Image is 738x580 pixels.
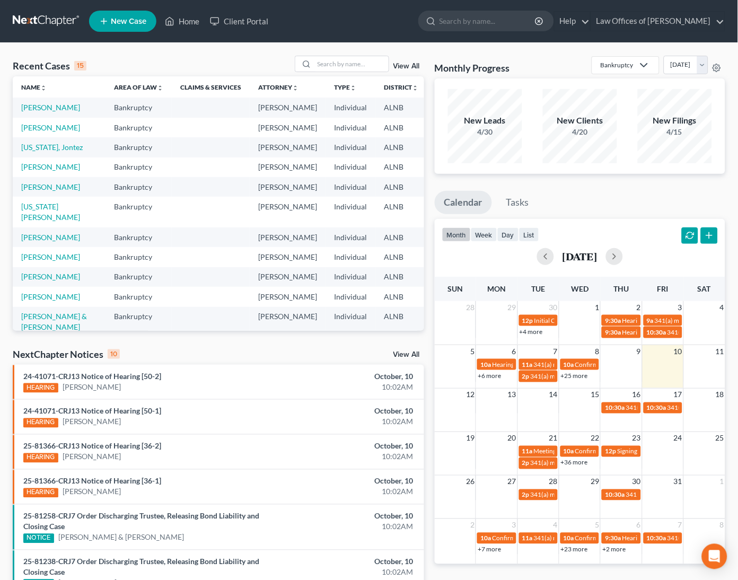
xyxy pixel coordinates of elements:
td: [PERSON_NAME] [250,307,326,337]
span: 2 [469,519,476,532]
td: ALNB [375,137,427,157]
span: 10:30a [647,404,666,412]
td: Individual [326,98,375,117]
a: +23 more [561,546,588,553]
span: 9:30a [605,317,621,324]
span: 341(a) meeting for [PERSON_NAME] [531,459,633,467]
span: 7 [677,519,683,532]
span: Confirmation hearing for [PERSON_NAME] [492,534,612,542]
td: ALNB [375,287,427,306]
div: 4/30 [448,127,522,137]
h3: Monthly Progress [435,61,510,74]
a: [PERSON_NAME] [63,382,121,392]
span: 9:30a [605,534,621,542]
a: View All [393,63,420,70]
span: 30 [548,301,559,314]
td: [PERSON_NAME] [250,98,326,117]
div: 10:02AM [291,452,414,462]
div: 10:02AM [291,487,414,497]
td: Individual [326,137,375,157]
span: 21 [548,432,559,445]
td: Bankruptcy [106,177,172,197]
span: 341(a) meeting for [PERSON_NAME] [626,404,728,412]
span: 10a [480,361,491,368]
input: Search by name... [314,56,389,72]
span: Hearing for [PERSON_NAME] [622,534,705,542]
span: 12 [465,389,476,401]
div: NextChapter Notices [13,348,120,361]
a: [PERSON_NAME] [63,417,121,427]
span: 10a [564,361,574,368]
a: +36 more [561,459,588,467]
span: 5 [469,345,476,358]
span: 9:30a [605,328,621,336]
div: 10:02AM [291,522,414,532]
input: Search by name... [440,11,537,31]
a: [PERSON_NAME] [21,272,80,281]
td: ALNB [375,157,427,177]
td: [PERSON_NAME] [250,118,326,137]
span: 24 [673,432,683,445]
div: 4/20 [543,127,617,137]
span: 23 [631,432,642,445]
span: Tue [531,284,545,293]
div: New Filings [638,115,712,127]
span: 10a [480,534,491,542]
a: [PERSON_NAME] [63,452,121,462]
div: Bankruptcy [601,60,634,69]
div: 10:02AM [291,382,414,392]
a: View All [393,351,420,358]
span: Hearing for [PERSON_NAME] [622,317,705,324]
a: [PERSON_NAME] & [PERSON_NAME] [21,312,87,331]
i: unfold_more [350,85,356,91]
span: 28 [548,476,559,488]
div: New Leads [448,115,522,127]
td: Bankruptcy [106,307,172,337]
a: [PERSON_NAME] [21,103,80,112]
td: Individual [326,287,375,306]
i: unfold_more [40,85,47,91]
span: 11a [522,534,533,542]
div: 15 [74,61,86,71]
span: 17 [673,389,683,401]
td: ALNB [375,247,427,267]
td: ALNB [375,177,427,197]
td: Bankruptcy [106,227,172,247]
button: day [497,227,519,242]
span: Thu [614,284,629,293]
span: 22 [590,432,600,445]
a: +6 more [478,372,501,380]
span: 9 [636,345,642,358]
span: 30 [631,476,642,488]
span: 10:30a [647,534,666,542]
td: [PERSON_NAME] [250,247,326,267]
a: [US_STATE], Jontez [21,143,83,152]
span: 16 [631,389,642,401]
span: New Case [111,17,146,25]
a: Help [555,12,590,31]
td: Individual [326,197,375,227]
span: 11a [522,361,533,368]
a: Typeunfold_more [334,83,356,91]
span: 26 [465,476,476,488]
span: 28 [465,301,476,314]
div: October, 10 [291,557,414,567]
td: ALNB [375,267,427,287]
span: 10:30a [605,491,625,499]
span: 3 [677,301,683,314]
button: month [442,227,471,242]
span: 2 [636,301,642,314]
td: Bankruptcy [106,267,172,287]
a: Attorneyunfold_more [258,83,298,91]
span: 2p [522,459,530,467]
a: Area of Lawunfold_more [114,83,163,91]
span: 10a [564,534,574,542]
span: 15 [590,389,600,401]
span: Confirmation hearing for [PERSON_NAME] [575,447,696,455]
span: 31 [673,476,683,488]
span: 12p [522,317,533,324]
span: Hearing for [PERSON_NAME] [622,328,705,336]
span: 2p [522,372,530,380]
span: 10a [564,447,574,455]
span: 18 [715,389,725,401]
